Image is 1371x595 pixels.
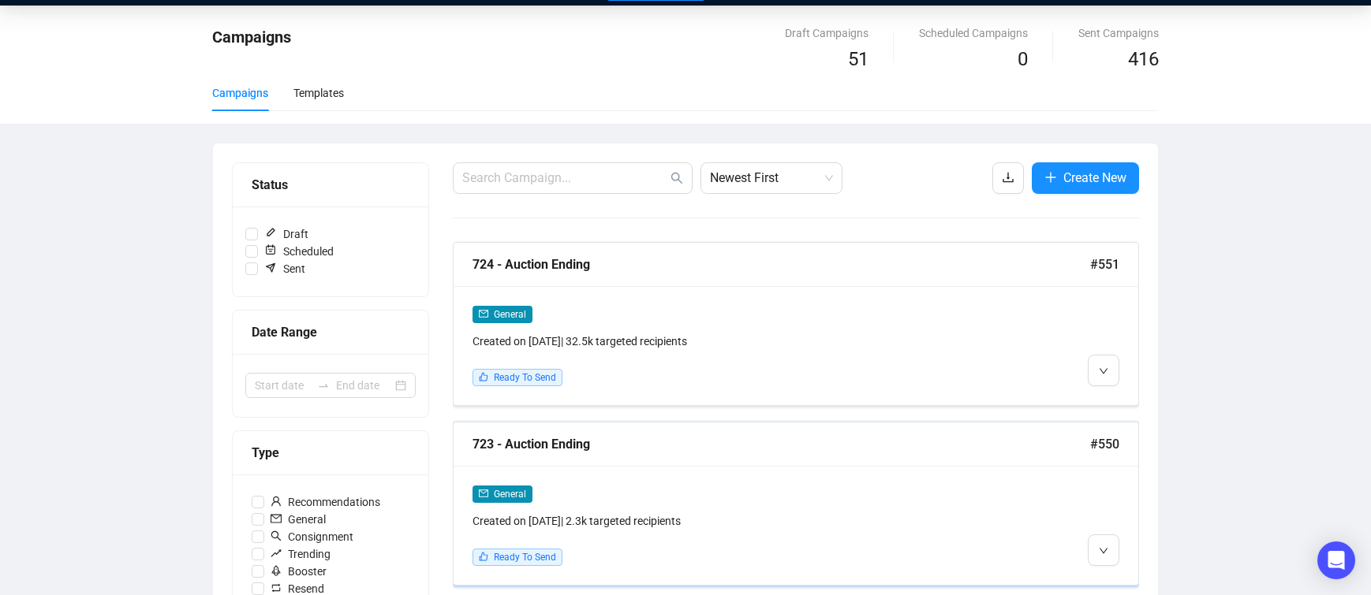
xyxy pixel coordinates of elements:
div: Status [252,175,409,195]
div: 723 - Auction Ending [473,434,1090,454]
span: like [479,552,488,561]
span: Consignment [264,528,360,545]
span: mail [479,309,488,318]
input: Start date [255,377,311,394]
span: Scheduled [258,243,340,260]
span: General [494,309,526,320]
span: 51 [848,48,869,70]
input: Search Campaign... [462,169,667,188]
span: 416 [1128,48,1159,70]
span: swap-right [317,379,330,392]
span: Ready To Send [494,552,556,563]
span: rise [271,548,282,559]
button: Create New [1032,162,1139,194]
span: user [271,496,282,507]
span: Draft [258,225,315,243]
span: Trending [264,545,337,563]
span: search [271,530,282,541]
span: #550 [1090,434,1119,454]
span: 0 [1018,48,1028,70]
span: rocket [271,565,282,576]
span: down [1099,546,1108,556]
span: mail [479,489,488,498]
div: Date Range [252,322,409,342]
span: search [671,172,683,184]
div: Created on [DATE] | 2.3k targeted recipients [473,512,955,530]
span: Ready To Send [494,372,556,383]
span: General [494,489,526,500]
span: Sent [258,260,312,277]
div: 724 - Auction Ending [473,255,1090,274]
a: 723 - Auction Ending#550mailGeneralCreated on [DATE]| 2.3k targeted recipientslikeReady To Send [453,422,1139,586]
span: General [264,511,332,528]
span: plus [1044,171,1057,184]
span: retweet [271,582,282,593]
div: Campaigns [212,84,268,102]
div: Draft Campaigns [785,24,869,42]
span: Newest First [710,163,833,193]
span: #551 [1090,255,1119,274]
div: Type [252,443,409,463]
span: Booster [264,563,333,580]
a: 724 - Auction Ending#551mailGeneralCreated on [DATE]| 32.5k targeted recipientslikeReady To Send [453,242,1139,406]
span: mail [271,513,282,524]
span: download [1002,171,1014,184]
div: Scheduled Campaigns [919,24,1028,42]
input: End date [336,377,392,394]
span: to [317,379,330,392]
span: like [479,372,488,381]
div: Templates [293,84,344,102]
div: Created on [DATE] | 32.5k targeted recipients [473,333,955,350]
span: Recommendations [264,493,387,511]
span: Campaigns [212,28,291,46]
span: Create New [1063,168,1126,188]
span: down [1099,366,1108,376]
div: Open Intercom Messenger [1317,541,1355,579]
div: Sent Campaigns [1078,24,1159,42]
